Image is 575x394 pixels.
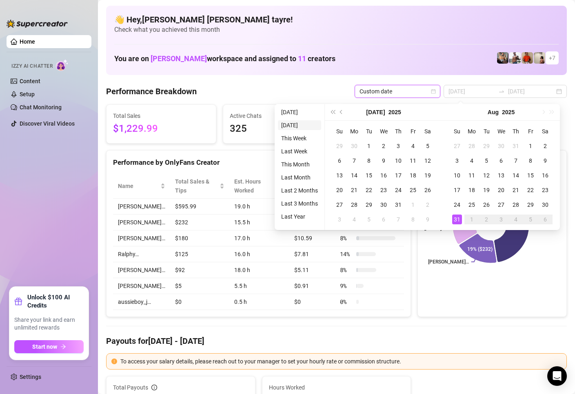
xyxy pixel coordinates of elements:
span: Total Payouts [113,383,148,392]
div: 3 [496,215,506,224]
div: 9 [540,156,550,166]
div: 11 [408,156,418,166]
td: 2025-08-03 [332,212,347,227]
td: 2025-08-05 [479,153,494,168]
div: 10 [452,170,462,180]
div: 23 [540,185,550,195]
td: $0 [289,294,335,310]
div: Est. Hours Worked [234,177,278,195]
div: 1 [526,141,535,151]
h4: 👋 Hey, [PERSON_NAME] [PERSON_NAME] tayre ! [114,14,559,25]
span: Hours Worked [269,383,404,392]
h4: Performance Breakdown [106,86,197,97]
td: 2025-09-02 [479,212,494,227]
td: 2025-08-18 [464,183,479,197]
div: 21 [511,185,521,195]
div: 26 [423,185,433,195]
a: Chat Monitoring [20,104,62,111]
td: 2025-09-06 [538,212,553,227]
th: Mo [347,124,362,139]
div: 29 [335,141,344,151]
div: 8 [364,156,374,166]
div: 19 [482,185,491,195]
td: 2025-07-15 [362,168,376,183]
td: 2025-08-23 [538,183,553,197]
div: 30 [496,141,506,151]
span: Share your link and earn unlimited rewards [14,316,84,332]
td: $5 [170,278,229,294]
li: Last Week [278,146,321,156]
td: Ralphy… [113,246,170,262]
td: 2025-07-26 [420,183,435,197]
div: 8 [408,215,418,224]
th: Su [332,124,347,139]
div: 15 [526,170,535,180]
td: 2025-08-01 [523,139,538,153]
th: Name [113,174,170,199]
td: 2025-08-07 [391,212,406,227]
td: 2025-07-29 [362,197,376,212]
td: 2025-08-20 [494,183,508,197]
span: [PERSON_NAME] [151,54,207,63]
div: 6 [379,215,389,224]
td: $92 [170,262,229,278]
td: $10.59 [289,230,335,246]
span: $1,229.99 [113,121,209,137]
td: 2025-08-19 [479,183,494,197]
div: 3 [393,141,403,151]
td: $232 [170,215,229,230]
span: 8 % [340,266,353,274]
span: Active Chats [230,111,326,120]
span: 11 [298,54,306,63]
button: Last year (Control + left) [328,104,337,120]
span: gift [14,297,22,305]
div: 6 [540,215,550,224]
span: to [498,88,505,95]
div: 19 [423,170,433,180]
td: 2025-07-28 [464,139,479,153]
div: 17 [393,170,403,180]
div: 14 [349,170,359,180]
td: 5.5 h [229,278,289,294]
td: 2025-07-28 [347,197,362,212]
td: [PERSON_NAME]… [113,199,170,215]
td: 2025-08-03 [450,153,464,168]
li: Last 2 Months [278,186,321,195]
div: Performance by OnlyFans Creator [113,157,404,168]
th: Th [508,124,523,139]
td: 2025-07-05 [420,139,435,153]
td: 2025-08-29 [523,197,538,212]
div: 27 [452,141,462,151]
img: Ralphy [534,52,545,64]
td: 2025-08-11 [464,168,479,183]
div: 7 [511,156,521,166]
td: $7.81 [289,246,335,262]
td: 2025-08-09 [538,153,553,168]
a: Setup [20,91,35,97]
td: 2025-08-08 [406,212,420,227]
td: 2025-07-17 [391,168,406,183]
div: 18 [467,185,477,195]
td: 2025-08-21 [508,183,523,197]
td: 2025-08-08 [523,153,538,168]
div: 27 [496,200,506,210]
td: $180 [170,230,229,246]
td: 2025-07-09 [376,153,391,168]
td: 2025-06-29 [332,139,347,153]
div: 29 [482,141,491,151]
div: 16 [379,170,389,180]
td: 2025-08-15 [523,168,538,183]
th: Fr [406,124,420,139]
td: 2025-07-16 [376,168,391,183]
td: 2025-07-18 [406,168,420,183]
td: 2025-07-30 [376,197,391,212]
span: 325 [230,121,326,137]
img: George [497,52,508,64]
li: [DATE] [278,120,321,130]
div: 9 [423,215,433,224]
td: 16.0 h [229,246,289,262]
td: $0.91 [289,278,335,294]
td: 2025-08-06 [494,153,508,168]
td: 2025-08-22 [523,183,538,197]
td: $5.11 [289,262,335,278]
